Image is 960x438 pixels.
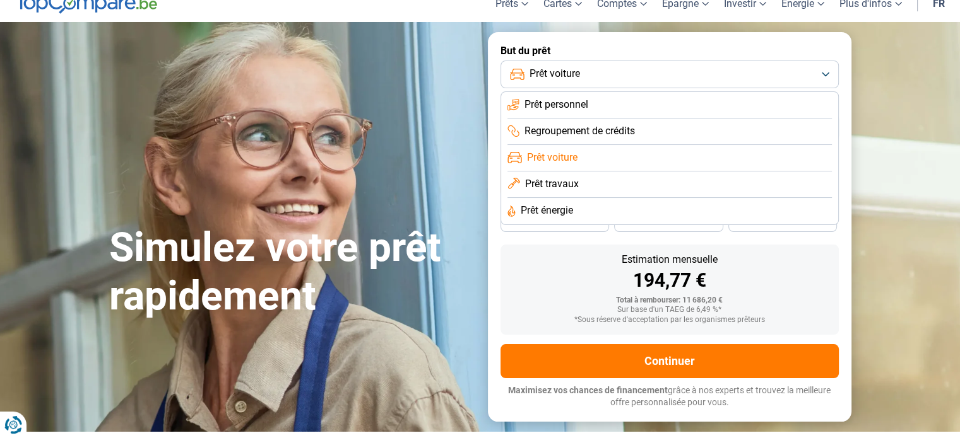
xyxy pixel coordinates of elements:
label: But du prêt [501,45,839,57]
span: Prêt énergie [521,204,573,217]
div: Total à rembourser: 11 686,20 € [511,296,829,305]
div: Estimation mensuelle [511,255,829,265]
button: Prêt voiture [501,61,839,88]
button: Continuer [501,344,839,378]
span: Regroupement de crédits [524,124,635,138]
span: 36 mois [541,219,569,226]
div: Sur base d'un TAEG de 6,49 %* [511,306,829,314]
span: 30 mois [655,219,682,226]
span: Maximisez vos chances de financement [508,385,668,395]
span: 24 mois [769,219,797,226]
span: Prêt voiture [527,151,578,164]
span: Prêt personnel [524,98,588,112]
div: 194,77 € [511,271,829,290]
span: Prêt voiture [530,67,580,81]
p: grâce à nos experts et trouvez la meilleure offre personnalisée pour vous. [501,384,839,409]
span: Prêt travaux [525,177,579,191]
h1: Simulez votre prêt rapidement [109,224,473,321]
div: *Sous réserve d'acceptation par les organismes prêteurs [511,316,829,325]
